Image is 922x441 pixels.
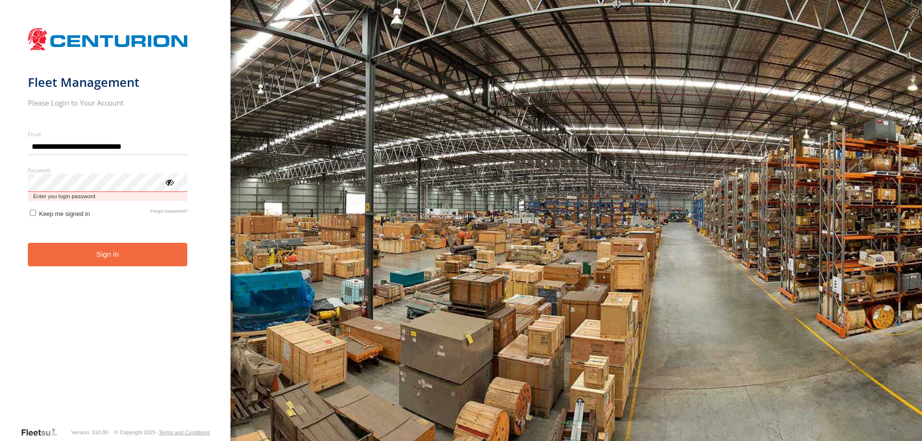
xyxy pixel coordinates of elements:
div: Version: 310.00 [72,429,108,435]
span: Enter you login password [28,192,188,201]
button: Sign in [28,243,188,266]
label: Password [28,167,188,174]
img: Centurion Transport [28,27,188,51]
span: Keep me signed in [39,210,90,217]
a: Visit our Website [21,428,65,437]
form: main [28,23,203,427]
a: Forgot password? [150,208,188,217]
label: Email [28,131,188,138]
a: Terms and Conditions [159,429,210,435]
h1: Fleet Management [28,74,188,90]
div: ViewPassword [164,177,174,187]
h2: Please Login to Your Account [28,98,188,107]
div: © Copyright 2025 - [114,429,210,435]
input: Keep me signed in [30,210,36,216]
